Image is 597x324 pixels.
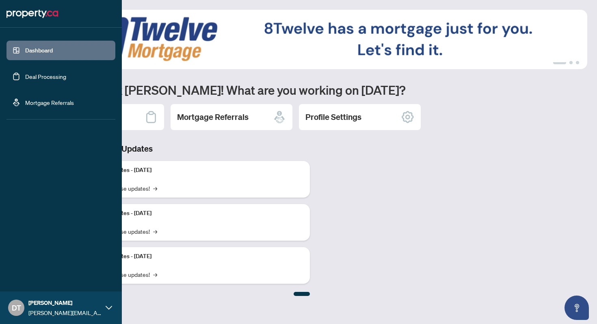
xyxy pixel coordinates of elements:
span: [PERSON_NAME][EMAIL_ADDRESS][DOMAIN_NAME] [28,308,102,317]
span: → [153,270,157,279]
img: Slide 0 [42,10,587,69]
button: 1 [553,61,566,64]
a: Mortgage Referrals [25,99,74,106]
p: Platform Updates - [DATE] [85,166,303,175]
button: 2 [569,61,573,64]
h1: Welcome back [PERSON_NAME]! What are you working on [DATE]? [42,82,587,98]
span: → [153,227,157,236]
span: DT [12,302,21,313]
h2: Mortgage Referrals [177,111,249,123]
a: Deal Processing [25,73,66,80]
button: Open asap [565,296,589,320]
img: logo [6,7,58,20]
h2: Profile Settings [305,111,361,123]
span: [PERSON_NAME] [28,298,102,307]
button: 3 [576,61,579,64]
p: Platform Updates - [DATE] [85,209,303,218]
p: Platform Updates - [DATE] [85,252,303,261]
a: Dashboard [25,47,53,54]
h3: Brokerage & Industry Updates [42,143,310,154]
span: → [153,184,157,193]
